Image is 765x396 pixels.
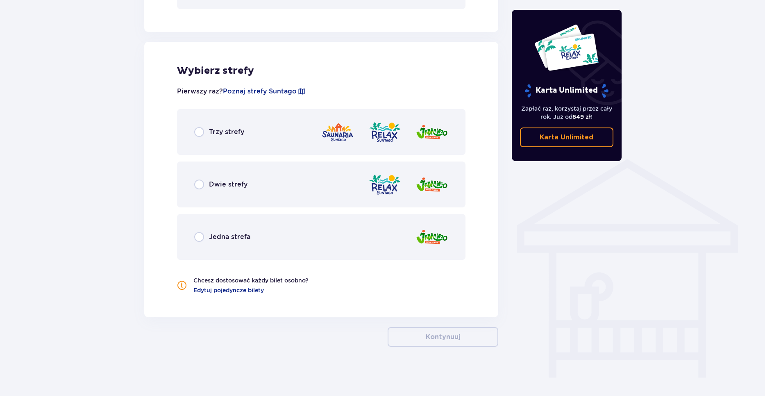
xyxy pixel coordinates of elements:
[368,173,401,196] img: Relax
[223,87,297,96] a: Poznaj strefy Suntago
[368,121,401,144] img: Relax
[415,173,448,196] img: Jamango
[209,127,244,137] span: Trzy strefy
[415,225,448,249] img: Jamango
[520,127,613,147] a: Karta Unlimited
[540,133,593,142] p: Karta Unlimited
[415,121,448,144] img: Jamango
[388,327,498,347] button: Kontynuuj
[193,276,309,284] p: Chcesz dostosować każdy bilet osobno?
[209,180,247,189] span: Dwie strefy
[321,121,354,144] img: Saunaria
[426,332,460,341] p: Kontynuuj
[193,286,264,294] a: Edytuj pojedyncze bilety
[524,84,609,98] p: Karta Unlimited
[177,87,306,96] p: Pierwszy raz?
[209,232,250,241] span: Jedna strefa
[572,114,591,120] span: 649 zł
[177,65,466,77] h2: Wybierz strefy
[534,24,599,71] img: Dwie karty całoroczne do Suntago z napisem 'UNLIMITED RELAX', na białym tle z tropikalnymi liśćmi...
[520,105,613,121] p: Zapłać raz, korzystaj przez cały rok. Już od !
